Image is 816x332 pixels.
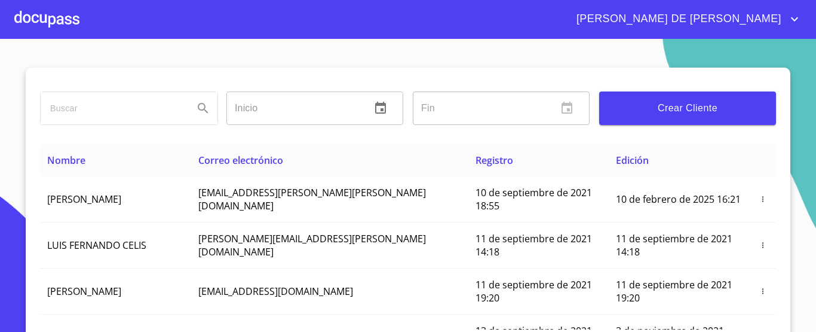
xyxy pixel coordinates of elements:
span: 11 de septiembre de 2021 14:18 [616,232,732,258]
span: [EMAIL_ADDRESS][DOMAIN_NAME] [198,285,353,298]
span: [PERSON_NAME] [47,193,121,206]
span: Edición [616,154,649,167]
span: Nombre [47,154,85,167]
span: 11 de septiembre de 2021 19:20 [476,278,592,304]
button: account of current user [567,10,802,29]
span: [PERSON_NAME][EMAIL_ADDRESS][PERSON_NAME][DOMAIN_NAME] [198,232,426,258]
button: Crear Cliente [599,92,776,125]
span: Correo electrónico [198,154,283,167]
span: Crear Cliente [609,100,766,117]
span: [EMAIL_ADDRESS][PERSON_NAME][PERSON_NAME][DOMAIN_NAME] [198,186,426,212]
span: LUIS FERNANDO CELIS [47,239,146,252]
span: Registro [476,154,513,167]
span: 11 de septiembre de 2021 14:18 [476,232,592,258]
span: [PERSON_NAME] [47,285,121,298]
input: search [41,92,184,124]
span: [PERSON_NAME] DE [PERSON_NAME] [567,10,787,29]
button: Search [189,94,217,123]
span: 10 de febrero de 2025 16:21 [616,193,741,206]
span: 11 de septiembre de 2021 19:20 [616,278,732,304]
span: 10 de septiembre de 2021 18:55 [476,186,592,212]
